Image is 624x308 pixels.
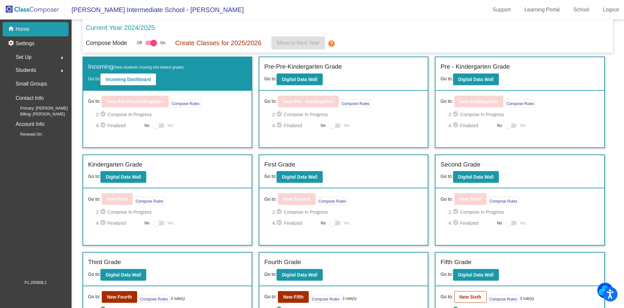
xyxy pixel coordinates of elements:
[113,65,184,70] span: (New students moving into lowest grade)
[88,174,100,179] span: Go to:
[167,219,174,227] span: Yes
[264,258,301,267] label: Fourth Grade
[145,123,149,128] span: No
[448,111,599,118] span: 2. Compose In Progress
[86,23,155,33] p: Current Year 2024/2025
[264,196,277,203] span: Go to:
[519,219,526,227] span: Yes
[276,219,284,227] mat-icon: check_circle
[458,272,494,277] b: Digital Data Wall
[454,193,487,205] button: New Third
[264,62,342,72] label: Pre-Pre-Kindergarten Grade
[271,36,325,49] button: Move to Next Year
[16,53,32,62] span: Set Up
[88,76,100,81] span: Go to:
[519,122,526,129] span: Yes
[452,122,460,129] mat-icon: check_circle
[86,39,127,47] p: Compose Mode
[106,77,151,82] b: Incoming Dashboard
[88,160,142,169] label: Kindergarten Grade
[282,272,317,277] b: Digital Data Wall
[453,269,499,281] button: Digital Data Wall
[100,171,146,183] button: Digital Data Wall
[568,5,594,15] a: School
[440,272,453,277] span: Go to:
[343,122,350,129] span: Yes
[321,123,326,128] span: No
[138,295,169,303] button: Compose Rules
[10,111,65,117] span: Billing: [PERSON_NAME]
[452,219,460,227] mat-icon: check_circle
[100,269,146,281] button: Digital Data Wall
[65,5,244,15] span: [PERSON_NAME] Intermediate School - [PERSON_NAME]
[497,220,502,226] span: No
[272,219,318,227] span: 4. Finalized
[58,67,66,75] mat-icon: arrow_right
[96,219,141,227] span: 4. Finalized
[88,272,100,277] span: Go to:
[96,208,247,216] span: 2. Compose In Progress
[171,296,185,301] i: 3 rule(s)
[170,99,201,107] button: Compose Rules
[272,208,423,216] span: 2. Compose In Progress
[272,111,423,118] span: 2. Compose In Progress
[488,295,519,303] button: Compose Rules
[440,174,453,179] span: Go to:
[277,74,322,85] button: Digital Data Wall
[440,160,480,169] label: Second Grade
[100,74,156,85] button: Incoming Dashboard
[317,197,348,205] button: Compose Rules
[277,40,319,46] span: Move to Next Year
[100,219,108,227] mat-icon: check_circle
[282,77,317,82] b: Digital Data Wall
[278,291,309,303] button: New Fifth
[102,193,133,205] button: New First
[488,197,519,205] button: Compose Rules
[264,293,277,300] span: Go to:
[264,174,277,179] span: Go to:
[88,293,100,300] span: Go to:
[276,111,284,118] mat-icon: check_circle
[100,122,108,129] mat-icon: check_circle
[106,174,141,180] b: Digital Data Wall
[16,25,30,33] p: Home
[458,77,494,82] b: Digital Data Wall
[102,291,137,303] button: New Fourth
[448,219,494,227] span: 4. Finalized
[16,94,44,103] p: Contact Info
[342,296,357,301] i: 3 rule(s)
[88,196,100,203] span: Go to:
[100,208,108,216] mat-icon: check_circle
[16,120,45,129] p: Account Info
[460,99,499,104] b: New Kindergarten
[264,160,295,169] label: First Grade
[519,5,565,15] a: Learning Portal
[106,272,141,277] b: Digital Data Wall
[520,296,534,301] i: 3 rule(s)
[264,76,277,81] span: Go to:
[283,294,304,300] b: New Fifth
[88,62,184,72] label: Incoming
[107,99,163,104] b: New Pre-Pre-Kindergarten
[175,38,262,48] p: Create Classes for 2025/2026
[277,269,322,281] button: Digital Data Wall
[264,272,277,277] span: Go to:
[16,66,36,75] span: Students
[598,5,624,15] a: Logout
[137,40,142,46] span: Off
[100,111,108,118] mat-icon: check_circle
[88,258,121,267] label: Third Grade
[458,174,494,180] b: Digital Data Wall
[454,96,504,107] button: New Kindergarten
[102,96,169,107] button: New Pre-Pre-Kindergarten
[134,197,165,205] button: Compose Rules
[8,25,16,33] mat-icon: home
[277,171,322,183] button: Digital Data Wall
[16,79,47,88] p: Small Groups
[96,122,141,129] span: 4. Finalized
[448,208,599,216] span: 2. Compose In Progress
[276,122,284,129] mat-icon: check_circle
[283,196,310,202] b: New Second
[497,123,502,128] span: No
[453,171,499,183] button: Digital Data Wall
